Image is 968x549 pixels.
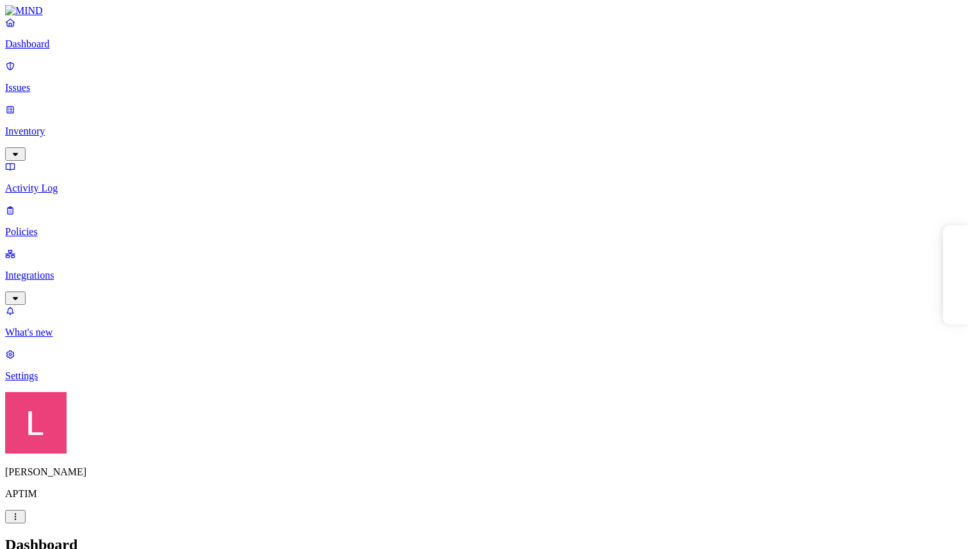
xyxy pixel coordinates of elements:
p: Activity Log [5,183,963,194]
p: Issues [5,82,963,94]
p: Policies [5,226,963,238]
a: MIND [5,5,963,17]
a: Policies [5,204,963,238]
a: Dashboard [5,17,963,50]
p: Dashboard [5,38,963,50]
img: MIND [5,5,43,17]
a: Issues [5,60,963,94]
p: [PERSON_NAME] [5,466,963,478]
a: Activity Log [5,161,963,194]
p: Integrations [5,270,963,281]
p: Settings [5,370,963,382]
a: What's new [5,305,963,338]
p: Inventory [5,126,963,137]
p: APTIM [5,488,963,500]
p: What's new [5,327,963,338]
a: Settings [5,348,963,382]
a: Integrations [5,248,963,303]
a: Inventory [5,104,963,159]
img: Landen Brown [5,392,67,454]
